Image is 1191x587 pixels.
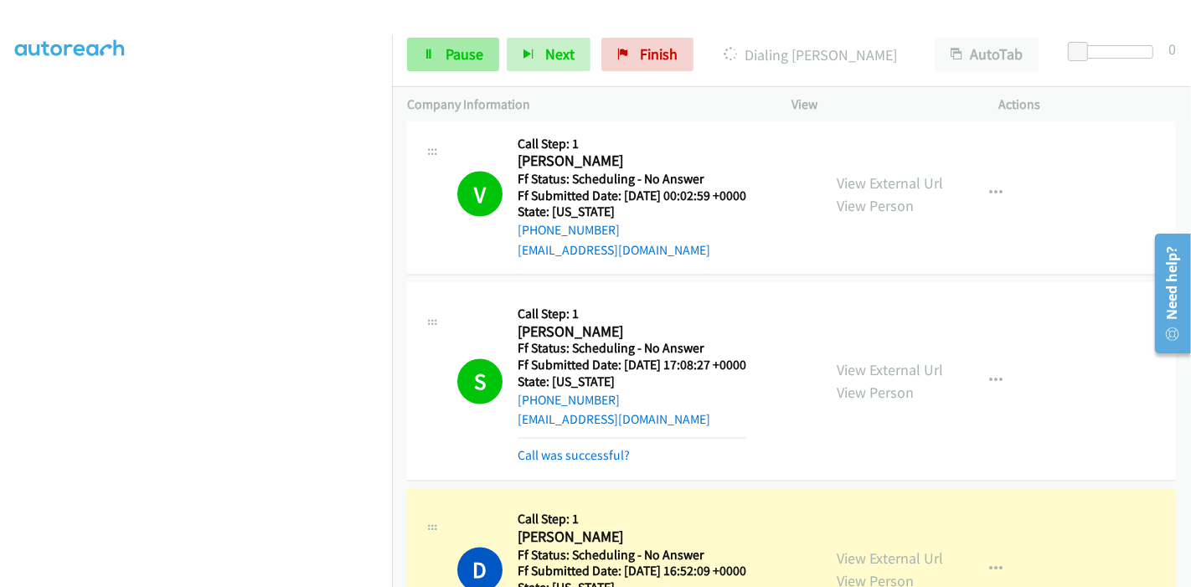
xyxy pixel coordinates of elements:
[518,341,746,358] h5: Ff Status: Scheduling - No Answer
[837,196,914,215] a: View Person
[518,203,767,220] h5: State: [US_STATE]
[457,359,503,404] h1: S
[407,95,761,115] p: Company Information
[518,152,767,171] h2: [PERSON_NAME]
[518,171,767,188] h5: Ff Status: Scheduling - No Answer
[999,95,1177,115] p: Actions
[518,322,746,342] h2: [PERSON_NAME]
[518,188,767,204] h5: Ff Submitted Date: [DATE] 00:02:59 +0000
[1168,38,1176,60] div: 0
[518,374,746,391] h5: State: [US_STATE]
[518,306,746,322] h5: Call Step: 1
[545,44,575,64] span: Next
[837,549,943,569] a: View External Url
[518,448,630,464] a: Call was successful?
[1143,227,1191,360] iframe: Resource Center
[640,44,678,64] span: Finish
[1076,45,1153,59] div: Delay between calls (in seconds)
[446,44,483,64] span: Pause
[518,528,746,548] h2: [PERSON_NAME]
[518,358,746,374] h5: Ff Submitted Date: [DATE] 17:08:27 +0000
[601,38,693,71] a: Finish
[518,222,620,238] a: [PHONE_NUMBER]
[518,548,746,564] h5: Ff Status: Scheduling - No Answer
[457,172,503,217] h1: V
[791,95,969,115] p: View
[518,136,767,152] h5: Call Step: 1
[518,242,710,258] a: [EMAIL_ADDRESS][DOMAIN_NAME]
[507,38,590,71] button: Next
[518,412,710,428] a: [EMAIL_ADDRESS][DOMAIN_NAME]
[837,384,914,403] a: View Person
[518,564,746,580] h5: Ff Submitted Date: [DATE] 16:52:09 +0000
[837,361,943,380] a: View External Url
[935,38,1039,71] button: AutoTab
[407,38,499,71] a: Pause
[518,393,620,409] a: [PHONE_NUMBER]
[716,44,905,66] p: Dialing [PERSON_NAME]
[837,173,943,193] a: View External Url
[518,512,746,528] h5: Call Step: 1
